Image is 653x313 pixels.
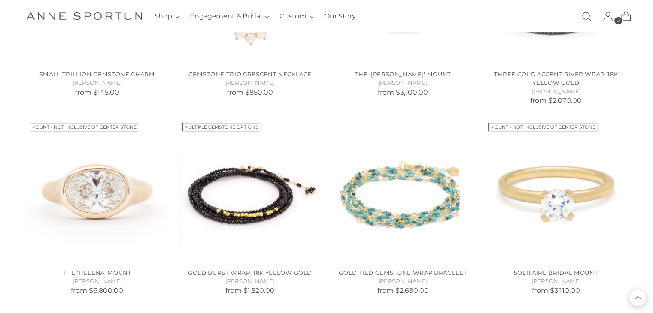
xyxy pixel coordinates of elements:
[279,7,314,26] button: Custom
[332,79,474,87] h5: [PERSON_NAME]
[485,120,627,262] img: Solitaire Bridal Mount - Anne Sportun Fine Jewellery
[355,71,451,78] a: The '[PERSON_NAME]' Mount
[596,8,613,25] a: Go to the account page
[188,269,312,276] a: Gold Burst Wrap, 18K Yellow Gold
[614,17,622,24] span: 0
[26,79,168,87] h5: [PERSON_NAME]
[26,286,168,296] p: from $6,800.00
[26,277,168,286] h5: [PERSON_NAME]
[485,96,627,106] p: from $2,070.00
[26,12,142,20] a: Anne Sportun Fine Jewellery
[332,277,474,286] h5: [PERSON_NAME]
[63,269,132,276] a: The 'Helena' Mount
[485,277,627,286] h5: [PERSON_NAME]
[578,8,595,25] a: Open search modal
[190,7,269,26] button: Engagement & Bridal
[485,87,627,96] h5: [PERSON_NAME]
[332,286,474,296] p: from $2,690.00
[179,286,321,296] p: from $1,520.00
[324,7,355,26] a: Our Story
[332,120,474,262] a: Gold Tied Gemstone Wrap Bracelet
[179,277,321,286] h5: [PERSON_NAME]
[485,120,627,262] a: Solitaire Bridal Mount
[26,87,168,98] p: from $145.00
[332,120,474,262] img: Gold Tied Gemstone Wrap Bracelet - Anne Sportun Fine Jewellery
[179,79,321,87] h5: [PERSON_NAME]
[179,120,321,262] a: Gold Burst Wrap, 18K Yellow Gold
[514,269,598,276] a: Solitaire Bridal Mount
[339,269,467,276] a: Gold Tied Gemstone Wrap Bracelet
[188,71,312,78] a: Gemstone Trio Crescent Necklace
[494,71,618,86] a: Three Gold Accent River Wrap, 18K Yellow Gold
[614,8,631,25] a: Open cart modal
[332,87,474,98] p: from $3,100.00
[485,286,627,296] p: from $3,110.00
[26,120,168,262] a: The 'Helena' Mount
[629,289,646,306] button: Back to top
[39,71,155,78] a: Small Trillion Gemstone Charm
[179,87,321,98] p: from $850.00
[155,7,180,26] button: Shop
